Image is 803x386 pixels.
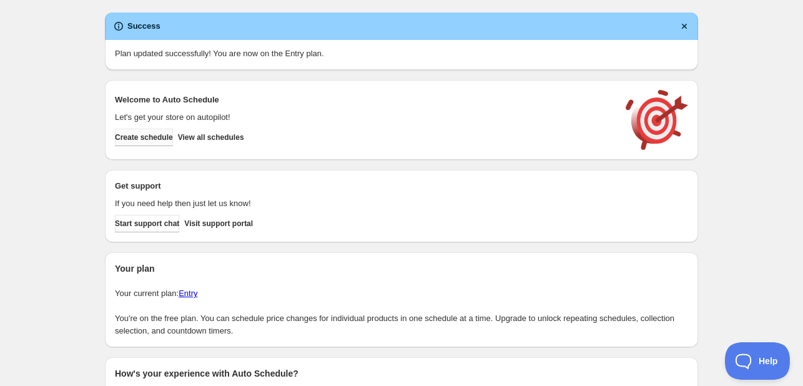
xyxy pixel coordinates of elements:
[115,312,688,337] p: You're on the free plan. You can schedule price changes for individual products in one schedule a...
[184,215,253,232] a: Visit support portal
[115,262,688,275] h2: Your plan
[725,342,791,380] iframe: Help Scout Beacon - Open
[115,111,613,124] p: Let's get your store on autopilot!
[115,197,613,210] p: If you need help then just let us know!
[178,129,244,146] button: View all schedules
[115,287,688,300] p: Your current plan:
[676,17,693,35] button: Dismiss notification
[178,132,244,142] span: View all schedules
[115,132,173,142] span: Create schedule
[115,129,173,146] button: Create schedule
[115,94,613,106] h2: Welcome to Auto Schedule
[115,47,688,60] p: Plan updated successfully! You are now on the Entry plan.
[179,289,197,298] a: Entry
[115,367,688,380] h2: How's your experience with Auto Schedule?
[184,219,253,229] span: Visit support portal
[115,219,179,229] span: Start support chat
[115,180,613,192] h2: Get support
[115,215,179,232] a: Start support chat
[127,20,160,32] h2: Success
